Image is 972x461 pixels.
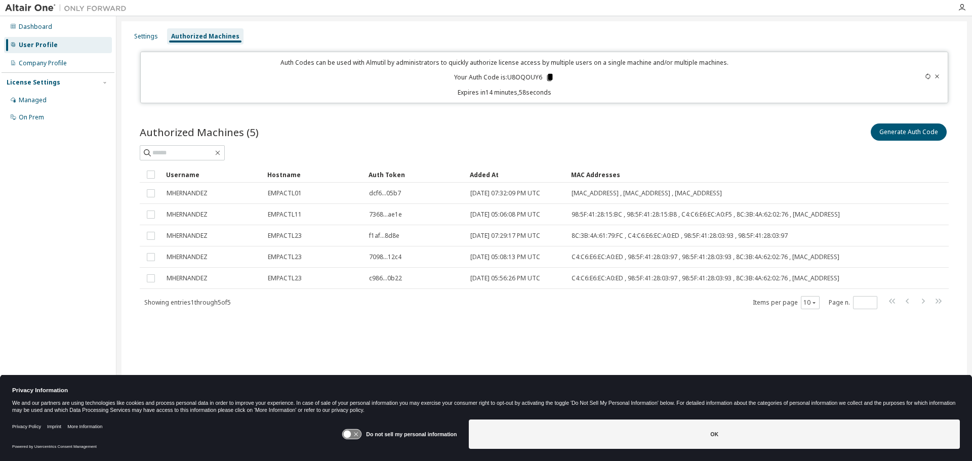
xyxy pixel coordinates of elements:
[572,211,840,219] span: 98:5F:41:28:15:BC , 98:5F:41:28:15:B8 , C4:C6:E6:EC:A0:F5 , 8C:3B:4A:62:02:76 , [MAC_ADDRESS]
[167,253,208,261] span: MHERNANDEZ
[268,189,302,197] span: EMPACTL01
[19,96,47,104] div: Managed
[829,296,877,309] span: Page n.
[7,78,60,87] div: License Settings
[369,232,399,240] span: f1af...8d8e
[268,274,302,282] span: EMPACTL23
[454,73,554,82] p: Your Auth Code is: U8OQOUY6
[369,189,401,197] span: dcf6...05b7
[871,123,947,141] button: Generate Auth Code
[140,125,259,139] span: Authorized Machines (5)
[572,274,839,282] span: C4:C6:E6:EC:A0:ED , 98:5F:41:28:03:97 , 98:5F:41:28:03:93 , 8C:3B:4A:62:02:76 , [MAC_ADDRESS]
[147,88,863,97] p: Expires in 14 minutes, 58 seconds
[19,23,52,31] div: Dashboard
[572,189,722,197] span: [MAC_ADDRESS] , [MAC_ADDRESS] , [MAC_ADDRESS]
[167,211,208,219] span: MHERNANDEZ
[470,211,540,219] span: [DATE] 05:06:08 PM UTC
[267,166,360,183] div: Hostname
[470,232,540,240] span: [DATE] 07:29:17 PM UTC
[369,211,402,219] span: 7368...ae1e
[167,274,208,282] span: MHERNANDEZ
[134,32,158,40] div: Settings
[369,253,401,261] span: 7098...12c4
[144,298,231,307] span: Showing entries 1 through 5 of 5
[571,166,842,183] div: MAC Addresses
[753,296,820,309] span: Items per page
[19,59,67,67] div: Company Profile
[268,253,302,261] span: EMPACTL23
[572,253,839,261] span: C4:C6:E6:EC:A0:ED , 98:5F:41:28:03:97 , 98:5F:41:28:03:93 , 8C:3B:4A:62:02:76 , [MAC_ADDRESS]
[268,232,302,240] span: EMPACTL23
[470,274,540,282] span: [DATE] 05:56:26 PM UTC
[369,166,462,183] div: Auth Token
[5,3,132,13] img: Altair One
[470,166,563,183] div: Added At
[803,299,817,307] button: 10
[167,189,208,197] span: MHERNANDEZ
[147,58,863,67] p: Auth Codes can be used with Almutil by administrators to quickly authorize license access by mult...
[167,232,208,240] span: MHERNANDEZ
[470,253,540,261] span: [DATE] 05:08:13 PM UTC
[166,166,259,183] div: Username
[470,189,540,197] span: [DATE] 07:32:09 PM UTC
[171,32,239,40] div: Authorized Machines
[369,274,402,282] span: c986...0b22
[572,232,788,240] span: 8C:3B:4A:61:79:FC , C4:C6:E6:EC:A0:ED , 98:5F:41:28:03:93 , 98:5F:41:28:03:97
[19,41,58,49] div: User Profile
[19,113,44,121] div: On Prem
[268,211,302,219] span: EMPACTL11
